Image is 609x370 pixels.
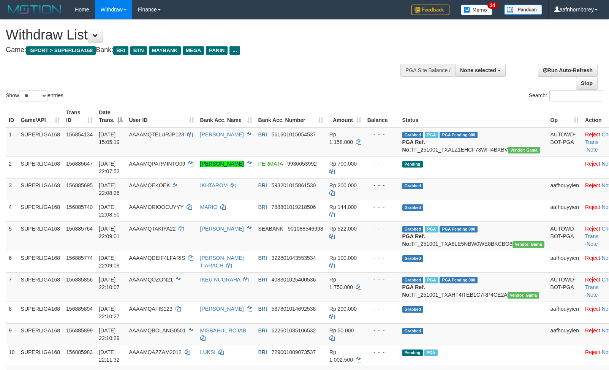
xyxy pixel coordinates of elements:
[18,323,63,345] td: SUPERLIGA168
[200,255,244,269] a: [PERSON_NAME] TIARACH
[329,306,357,312] span: Rp 200.000
[18,127,63,157] td: SUPERLIGA168
[547,272,582,302] td: AUTOWD-BOT-PGA
[400,64,455,77] div: PGA Site Balance /
[288,226,323,232] span: Copy 901088546998 to clipboard
[6,127,18,157] td: 1
[587,147,598,153] a: Note
[399,127,547,157] td: TF_251001_TXALZ1EHCF73WFI4BXBV
[326,106,364,127] th: Amount: activate to sort column ascending
[272,349,316,355] span: Copy 729001009073537 to clipboard
[585,204,600,210] a: Reject
[272,131,316,138] span: Copy 561601015054537 to clipboard
[411,5,449,15] img: Feedback.jpg
[66,277,93,283] span: 156885856
[460,67,496,73] span: None selected
[547,221,582,251] td: AUTOWD-BOT-PGA
[329,255,357,261] span: Rp 100.000
[258,349,267,355] span: BRI
[367,305,396,313] div: - - -
[367,225,396,232] div: - - -
[399,221,547,251] td: TF_251001_TXA8LE5NBW0WE8BKCBO8
[6,345,18,367] td: 10
[287,161,317,167] span: Copy 9936653992 to clipboard
[66,182,93,188] span: 156885695
[66,327,93,334] span: 156885899
[440,132,478,138] span: PGA Pending
[367,254,396,262] div: - - -
[18,272,63,302] td: SUPERLIGA168
[99,255,120,269] span: [DATE] 22:09:09
[425,277,438,283] span: Marked by aafromsomean
[329,161,357,167] span: Rp 700.000
[364,106,399,127] th: Balance
[585,131,600,138] a: Reject
[200,306,244,312] a: [PERSON_NAME]
[200,226,244,232] a: [PERSON_NAME]
[99,226,120,239] span: [DATE] 22:09:01
[99,182,120,196] span: [DATE] 22:08:26
[538,64,598,77] a: Run Auto-Refresh
[402,183,424,189] span: Grabbed
[200,204,218,210] a: MARIO
[6,200,18,221] td: 4
[6,90,63,101] label: Show entries
[547,323,582,345] td: aafhouyyien
[329,204,357,210] span: Rp 144.000
[402,204,424,211] span: Grabbed
[66,255,93,261] span: 156885774
[440,226,478,232] span: PGA Pending
[402,255,424,262] span: Grabbed
[258,255,267,261] span: BRI
[18,251,63,272] td: SUPERLIGA168
[129,204,183,210] span: AAAAMQRIOOCUYYY
[66,204,93,210] span: 156885740
[129,277,173,283] span: AAAAMQOZON21
[329,226,357,232] span: Rp 522.000
[197,106,255,127] th: Bank Acc. Name: activate to sort column ascending
[129,182,170,188] span: AAAAMQEKOEK
[18,302,63,323] td: SUPERLIGA168
[66,306,93,312] span: 156885894
[6,4,63,15] img: MOTION_logo.png
[402,328,424,334] span: Grabbed
[18,200,63,221] td: SUPERLIGA168
[272,182,316,188] span: Copy 593201015861530 to clipboard
[18,157,63,178] td: SUPERLIGA168
[6,106,18,127] th: ID
[149,46,181,55] span: MAYBANK
[96,106,126,127] th: Date Trans.: activate to sort column descending
[258,161,283,167] span: PERMATA
[367,327,396,334] div: - - -
[587,292,598,298] a: Note
[402,161,423,168] span: Pending
[129,327,185,334] span: AAAAMQBOLANG0501
[547,127,582,157] td: AUTOWD-BOT-PGA
[549,90,603,101] input: Search:
[6,323,18,345] td: 9
[200,327,247,334] a: MISBAHUL ROJAB
[367,276,396,283] div: - - -
[272,255,316,261] span: Copy 322801043553534 to clipboard
[99,327,120,341] span: [DATE] 22:10:29
[585,277,600,283] a: Reject
[6,46,399,54] h4: Game: Bank:
[26,46,96,55] span: ISPORT > SUPERLIGA168
[367,182,396,189] div: - - -
[547,106,582,127] th: Op: activate to sort column ascending
[129,255,185,261] span: AAAAMQDEIF4LFARIS
[402,277,424,283] span: Grabbed
[258,277,267,283] span: BRI
[129,226,176,232] span: AAAAMQTAKIYA22
[329,349,353,363] span: Rp 1.002.500
[18,221,63,251] td: SUPERLIGA168
[129,306,172,312] span: AAAAMQAFIS123
[200,182,228,188] a: IKHTAROM
[99,131,120,145] span: [DATE] 15:05:19
[461,5,493,15] img: Button%20Memo.svg
[66,226,93,232] span: 156885764
[508,147,540,153] span: Vendor URL: https://trx31.1velocity.biz
[440,277,478,283] span: PGA Pending
[200,277,240,283] a: IKEU NUGRAHA
[200,161,244,167] a: [PERSON_NAME]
